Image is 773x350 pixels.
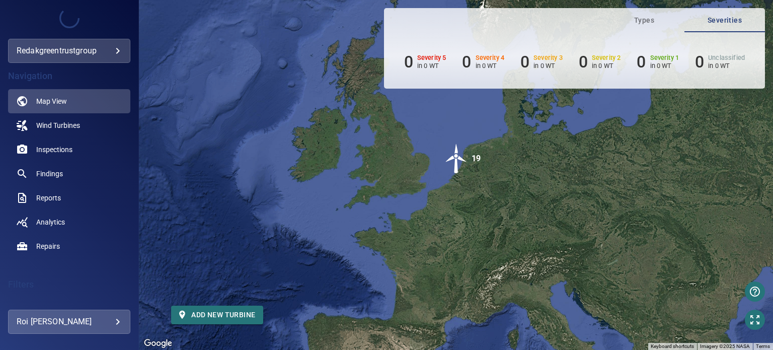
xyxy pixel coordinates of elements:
button: Keyboard shortcuts [651,343,694,350]
h6: Severity 2 [592,54,621,61]
div: redakgreentrustgroup [17,43,122,59]
div: Roi [PERSON_NAME] [17,314,122,330]
div: 19 [472,144,481,174]
h6: 0 [404,52,413,72]
h6: 0 [462,52,471,72]
h6: Severity 5 [417,54,446,61]
a: windturbines noActive [8,113,130,137]
span: Wind Turbines [36,120,80,130]
span: Add new turbine [179,309,255,321]
li: Severity 2 [579,52,621,72]
a: repairs noActive [8,234,130,258]
span: Map View [36,96,67,106]
p: in 0 WT [476,62,505,69]
a: reports noActive [8,186,130,210]
a: findings noActive [8,162,130,186]
li: Severity 1 [637,52,679,72]
h6: Severity 4 [476,54,505,61]
li: Severity 3 [520,52,563,72]
li: Severity 4 [462,52,504,72]
gmp-advanced-marker: 19 [441,144,472,175]
a: analytics noActive [8,210,130,234]
h6: Unclassified [708,54,745,61]
span: Types [610,14,678,27]
span: Repairs [36,241,60,251]
li: Severity Unclassified [695,52,745,72]
span: Severities [690,14,759,27]
h4: Filters [8,279,130,290]
h6: Severity 3 [533,54,563,61]
span: Reports [36,193,61,203]
p: in 0 WT [708,62,745,69]
button: Add new turbine [171,306,263,324]
img: Google [141,337,175,350]
span: Inspections [36,145,72,155]
h6: Severity 1 [650,54,679,61]
span: Findings [36,169,63,179]
p: in 0 WT [592,62,621,69]
h6: 0 [637,52,646,72]
p: in 0 WT [650,62,679,69]
li: Severity 5 [404,52,446,72]
img: windFarmIcon.svg [441,144,472,174]
h6: 0 [520,52,529,72]
p: in 0 WT [417,62,446,69]
a: Terms [756,343,770,349]
a: map active [8,89,130,113]
p: in 0 WT [533,62,563,69]
h6: 0 [695,52,704,72]
span: Analytics [36,217,65,227]
h4: Navigation [8,71,130,81]
h6: 0 [579,52,588,72]
a: inspections noActive [8,137,130,162]
span: Imagery ©2025 NASA [700,343,750,349]
div: redakgreentrustgroup [8,39,130,63]
a: Open this area in Google Maps (opens a new window) [141,337,175,350]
